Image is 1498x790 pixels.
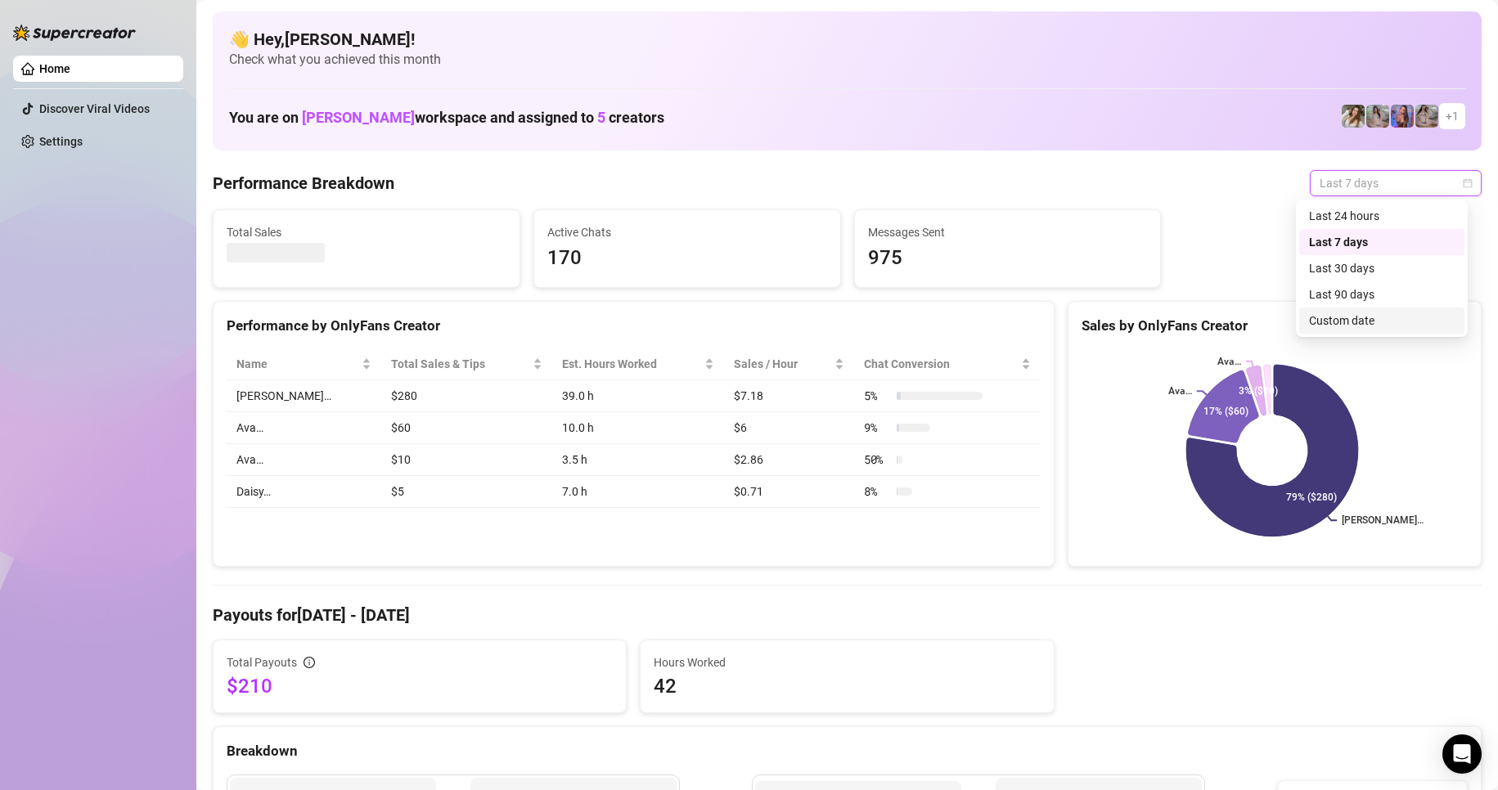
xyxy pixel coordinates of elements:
img: logo-BBDzfeDw.svg [13,25,136,41]
span: Total Payouts [227,653,297,671]
td: 10.0 h [552,412,724,444]
span: 42 [654,673,1040,699]
span: calendar [1463,178,1473,188]
span: Total Sales [227,223,506,241]
span: 9 % [864,419,890,437]
span: Last 7 days [1320,171,1472,195]
td: Daisy… [227,476,381,508]
a: Discover Viral Videos [39,102,150,115]
span: + 1 [1446,107,1459,125]
div: Last 90 days [1299,281,1464,307]
h4: Payouts for [DATE] - [DATE] [213,604,1482,626]
div: Sales by OnlyFans Creator [1082,315,1468,337]
span: 50 % [864,451,890,469]
div: Est. Hours Worked [562,355,701,373]
text: Ava… [1168,386,1192,397]
td: 3.5 h [552,444,724,476]
span: Sales / Hour [734,355,831,373]
div: Open Intercom Messenger [1442,734,1482,774]
div: Last 24 hours [1299,203,1464,229]
img: Daisy [1415,105,1438,128]
div: Custom date [1309,312,1455,330]
h4: Performance Breakdown [213,172,394,195]
span: Check what you achieved this month [229,51,1465,69]
td: Ava… [227,412,381,444]
div: Last 90 days [1309,285,1455,303]
text: [PERSON_NAME]… [1342,515,1424,527]
span: 5 % [864,387,890,405]
td: 7.0 h [552,476,724,508]
div: Custom date [1299,307,1464,334]
td: $6 [724,412,854,444]
span: 170 [547,243,827,274]
span: 975 [868,243,1148,274]
img: Daisy [1366,105,1389,128]
span: $210 [227,673,613,699]
td: $5 [381,476,552,508]
span: Chat Conversion [864,355,1018,373]
td: [PERSON_NAME]… [227,380,381,412]
text: Ava… [1217,356,1241,367]
td: Ava… [227,444,381,476]
th: Chat Conversion [854,348,1041,380]
div: Breakdown [227,740,1468,762]
span: 8 % [864,483,890,500]
span: Hours Worked [654,653,1040,671]
th: Name [227,348,381,380]
td: $60 [381,412,552,444]
img: Ava [1391,105,1414,128]
div: Last 24 hours [1309,207,1455,225]
th: Sales / Hour [724,348,854,380]
span: Active Chats [547,223,827,241]
td: 39.0 h [552,380,724,412]
h4: 👋 Hey, [PERSON_NAME] ! [229,28,1465,51]
span: Messages Sent [868,223,1148,241]
span: info-circle [304,657,315,668]
th: Total Sales & Tips [381,348,552,380]
span: Total Sales & Tips [391,355,529,373]
td: $2.86 [724,444,854,476]
div: Last 7 days [1299,229,1464,255]
span: [PERSON_NAME] [302,109,415,126]
h1: You are on workspace and assigned to creators [229,109,664,127]
div: Last 30 days [1309,259,1455,277]
a: Settings [39,135,83,148]
td: $7.18 [724,380,854,412]
div: Last 7 days [1309,233,1455,251]
td: $10 [381,444,552,476]
div: Last 30 days [1299,255,1464,281]
span: Name [236,355,358,373]
span: 5 [597,109,605,126]
td: $280 [381,380,552,412]
img: Paige [1342,105,1365,128]
a: Home [39,62,70,75]
div: Performance by OnlyFans Creator [227,315,1041,337]
td: $0.71 [724,476,854,508]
